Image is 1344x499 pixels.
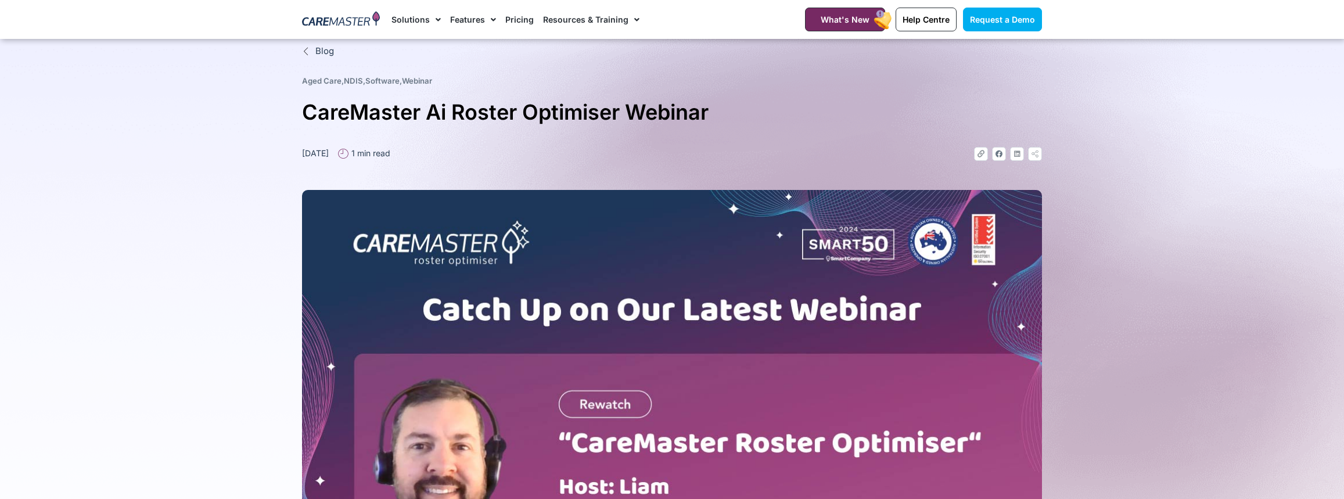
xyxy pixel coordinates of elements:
[896,8,957,31] a: Help Centre
[302,76,432,85] span: , , ,
[821,15,869,24] span: What's New
[402,76,432,85] a: Webinar
[302,76,342,85] a: Aged Care
[365,76,400,85] a: Software
[302,148,329,158] time: [DATE]
[344,76,363,85] a: NDIS
[302,11,380,28] img: CareMaster Logo
[963,8,1042,31] a: Request a Demo
[302,45,1042,58] a: Blog
[970,15,1035,24] span: Request a Demo
[805,8,885,31] a: What's New
[312,45,334,58] span: Blog
[348,147,390,159] span: 1 min read
[903,15,950,24] span: Help Centre
[302,95,1042,130] h1: CareMaster Ai Roster Optimiser Webinar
